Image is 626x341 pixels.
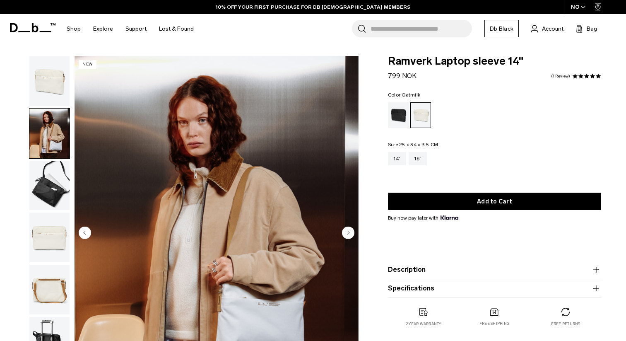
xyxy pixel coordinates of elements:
a: Oatmilk [410,102,431,128]
legend: Size: [388,142,438,147]
button: Specifications [388,283,601,293]
span: Account [542,24,563,33]
span: Ramverk Laptop sleeve 14" [388,56,601,67]
button: Ramverk Laptop sleeve 14" Oatmilk [29,108,70,159]
button: Previous slide [79,226,91,240]
a: Db Black [484,20,519,37]
span: Oatmilk [402,92,420,98]
img: Ramverk Laptop sleeve 14" Oatmilk [29,56,70,106]
a: 1 reviews [551,74,570,78]
img: Ramverk Laptop sleeve 14" Oatmilk [29,161,70,210]
p: New [79,60,96,69]
button: Ramverk Laptop sleeve 14" Oatmilk [29,212,70,263]
a: 10% OFF YOUR FIRST PURCHASE FOR DB [DEMOGRAPHIC_DATA] MEMBERS [216,3,410,11]
span: 25 x 34 x 3.5 CM [399,142,438,148]
button: Add to Cart [388,193,601,210]
a: Account [531,24,563,34]
a: Shop [67,14,81,44]
button: Bag [576,24,597,34]
img: {"height" => 20, "alt" => "Klarna"} [441,215,458,220]
img: Ramverk Laptop sleeve 14" Oatmilk [29,109,70,158]
img: Ramverk Laptop sleeve 14" Oatmilk [29,213,70,262]
button: Ramverk Laptop sleeve 14" Oatmilk [29,160,70,211]
span: Bag [587,24,597,33]
button: Next slide [342,226,354,240]
p: Free shipping [479,321,510,326]
a: Support [125,14,147,44]
p: 2 year warranty [406,321,441,327]
span: 799 NOK [388,72,417,80]
a: Lost & Found [159,14,194,44]
legend: Color: [388,92,420,97]
a: Black Out [388,102,409,128]
nav: Main Navigation [60,14,200,44]
button: Ramverk Laptop sleeve 14" Oatmilk [29,264,70,315]
img: Ramverk Laptop sleeve 14" Oatmilk [29,265,70,314]
a: 14" [388,152,406,165]
button: Description [388,265,601,275]
span: Buy now pay later with [388,214,458,222]
a: Explore [93,14,113,44]
a: 16" [409,152,427,165]
p: Free returns [551,321,580,327]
